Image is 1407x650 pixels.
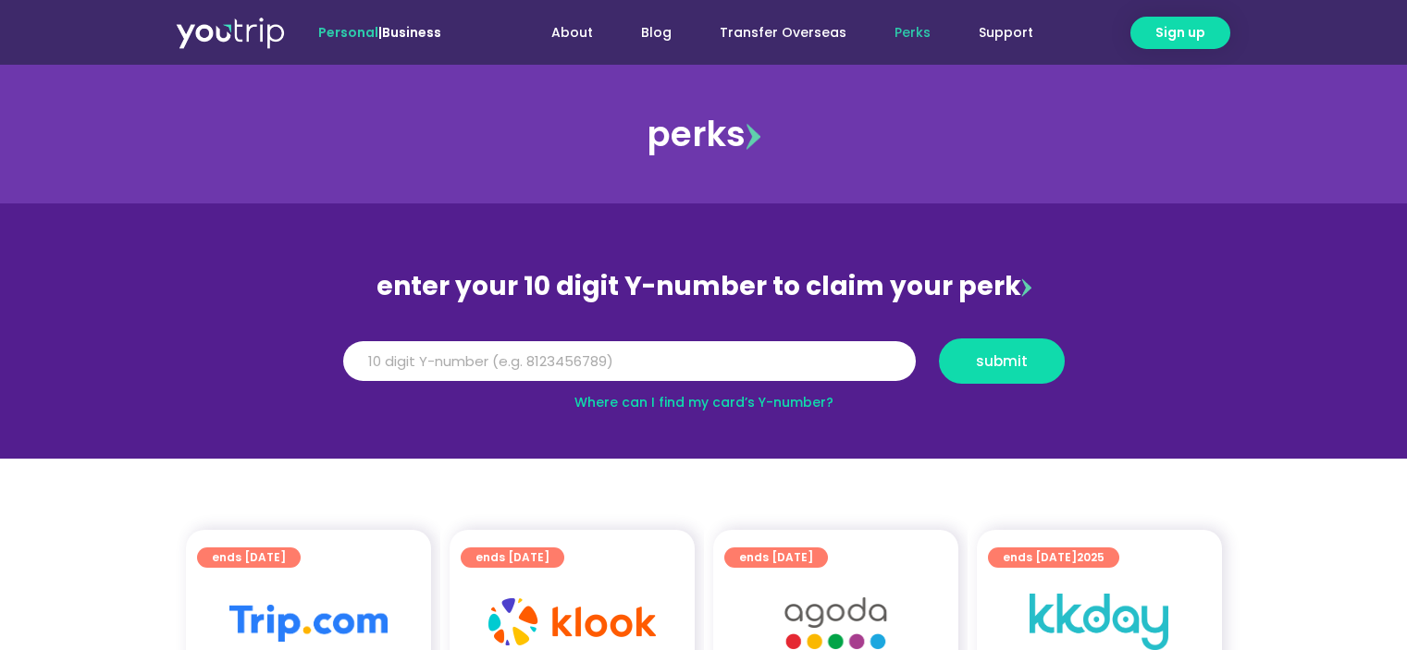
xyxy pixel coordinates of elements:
[343,338,1065,398] form: Y Number
[197,547,301,568] a: ends [DATE]
[527,16,617,50] a: About
[1155,23,1205,43] span: Sign up
[461,547,564,568] a: ends [DATE]
[334,263,1074,311] div: enter your 10 digit Y-number to claim your perk
[318,23,441,42] span: |
[724,547,828,568] a: ends [DATE]
[739,547,813,568] span: ends [DATE]
[976,354,1028,368] span: submit
[955,16,1057,50] a: Support
[870,16,955,50] a: Perks
[696,16,870,50] a: Transfer Overseas
[988,547,1119,568] a: ends [DATE]2025
[475,547,549,568] span: ends [DATE]
[574,393,833,411] a: Where can I find my card’s Y-number?
[343,341,916,382] input: 10 digit Y-number (e.g. 8123456789)
[617,16,696,50] a: Blog
[318,23,378,42] span: Personal
[1130,17,1230,49] a: Sign up
[382,23,441,42] a: Business
[491,16,1057,50] nav: Menu
[1077,549,1105,565] span: 2025
[939,338,1065,384] button: submit
[1003,547,1105,568] span: ends [DATE]
[212,547,286,568] span: ends [DATE]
